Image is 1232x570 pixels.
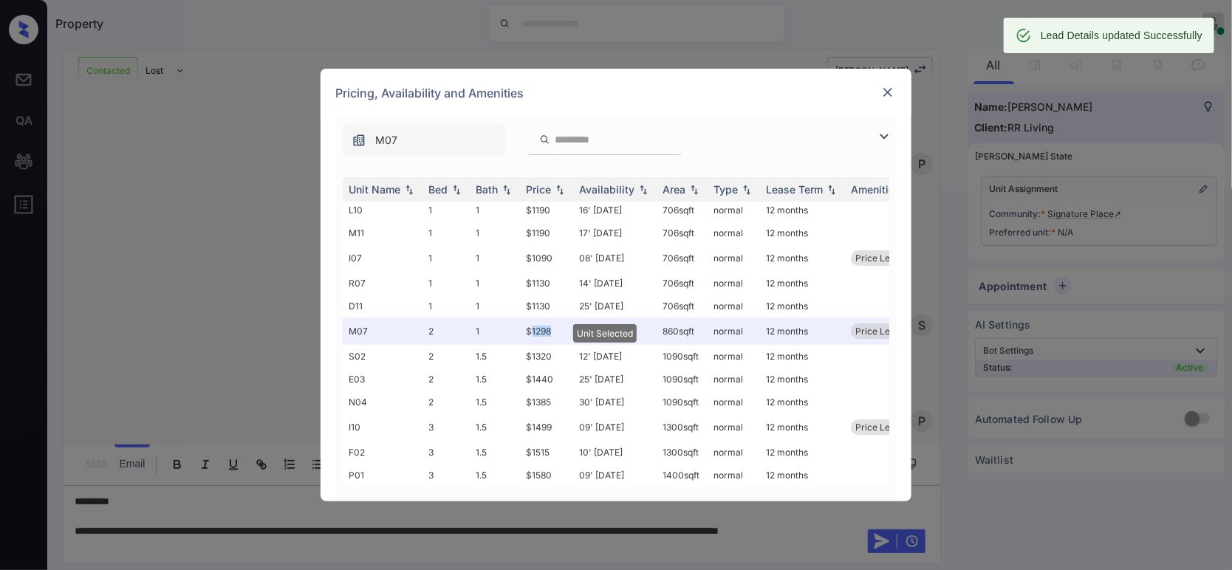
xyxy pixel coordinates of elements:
[708,413,760,441] td: normal
[760,272,845,295] td: 12 months
[422,413,470,441] td: 3
[636,185,651,195] img: sorting
[343,345,422,368] td: S02
[657,244,708,272] td: 706 sqft
[657,295,708,317] td: 706 sqft
[470,244,520,272] td: 1
[573,345,657,368] td: 12' [DATE]
[539,133,550,146] img: icon-zuma
[657,317,708,345] td: 860 sqft
[520,345,573,368] td: $1320
[422,368,470,391] td: 2
[343,391,422,413] td: N04
[470,368,520,391] td: 1.5
[855,422,909,433] span: Price Leader
[573,199,657,222] td: 16' [DATE]
[708,345,760,368] td: normal
[422,244,470,272] td: 1
[708,441,760,464] td: normal
[422,295,470,317] td: 1
[349,183,400,196] div: Unit Name
[470,295,520,317] td: 1
[520,199,573,222] td: $1190
[422,345,470,368] td: 2
[766,183,823,196] div: Lease Term
[520,413,573,441] td: $1499
[343,295,422,317] td: D11
[573,441,657,464] td: 10' [DATE]
[343,413,422,441] td: I10
[573,272,657,295] td: 14' [DATE]
[851,183,900,196] div: Amenities
[470,199,520,222] td: 1
[708,222,760,244] td: normal
[520,391,573,413] td: $1385
[760,391,845,413] td: 12 months
[422,272,470,295] td: 1
[708,244,760,272] td: normal
[579,183,634,196] div: Availability
[663,183,685,196] div: Area
[422,464,470,487] td: 3
[470,272,520,295] td: 1
[760,413,845,441] td: 12 months
[708,272,760,295] td: normal
[520,244,573,272] td: $1090
[343,368,422,391] td: E03
[855,253,909,264] span: Price Leader
[760,199,845,222] td: 12 months
[520,272,573,295] td: $1130
[657,441,708,464] td: 1300 sqft
[422,222,470,244] td: 1
[760,368,845,391] td: 12 months
[470,413,520,441] td: 1.5
[343,317,422,345] td: M07
[760,317,845,345] td: 12 months
[449,185,464,195] img: sorting
[657,199,708,222] td: 706 sqft
[352,133,366,148] img: icon-zuma
[520,368,573,391] td: $1440
[573,295,657,317] td: 25' [DATE]
[657,222,708,244] td: 706 sqft
[343,244,422,272] td: I07
[1041,22,1202,49] div: Lead Details updated Successfully
[760,464,845,487] td: 12 months
[321,69,911,117] div: Pricing, Availability and Amenities
[520,441,573,464] td: $1515
[760,244,845,272] td: 12 months
[402,185,417,195] img: sorting
[343,222,422,244] td: M11
[824,185,839,195] img: sorting
[422,441,470,464] td: 3
[713,183,738,196] div: Type
[422,391,470,413] td: 2
[343,464,422,487] td: P01
[573,317,657,345] td: 06' [DATE]
[470,317,520,345] td: 1
[343,199,422,222] td: L10
[470,345,520,368] td: 1.5
[657,272,708,295] td: 706 sqft
[760,345,845,368] td: 12 months
[657,368,708,391] td: 1090 sqft
[428,183,448,196] div: Bed
[520,317,573,345] td: $1298
[573,464,657,487] td: 09' [DATE]
[470,222,520,244] td: 1
[520,222,573,244] td: $1190
[855,326,909,337] span: Price Leader
[573,222,657,244] td: 17' [DATE]
[343,441,422,464] td: F02
[657,464,708,487] td: 1400 sqft
[499,185,514,195] img: sorting
[573,391,657,413] td: 30' [DATE]
[422,317,470,345] td: 2
[470,441,520,464] td: 1.5
[476,183,498,196] div: Bath
[552,185,567,195] img: sorting
[708,464,760,487] td: normal
[520,464,573,487] td: $1580
[760,222,845,244] td: 12 months
[760,295,845,317] td: 12 months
